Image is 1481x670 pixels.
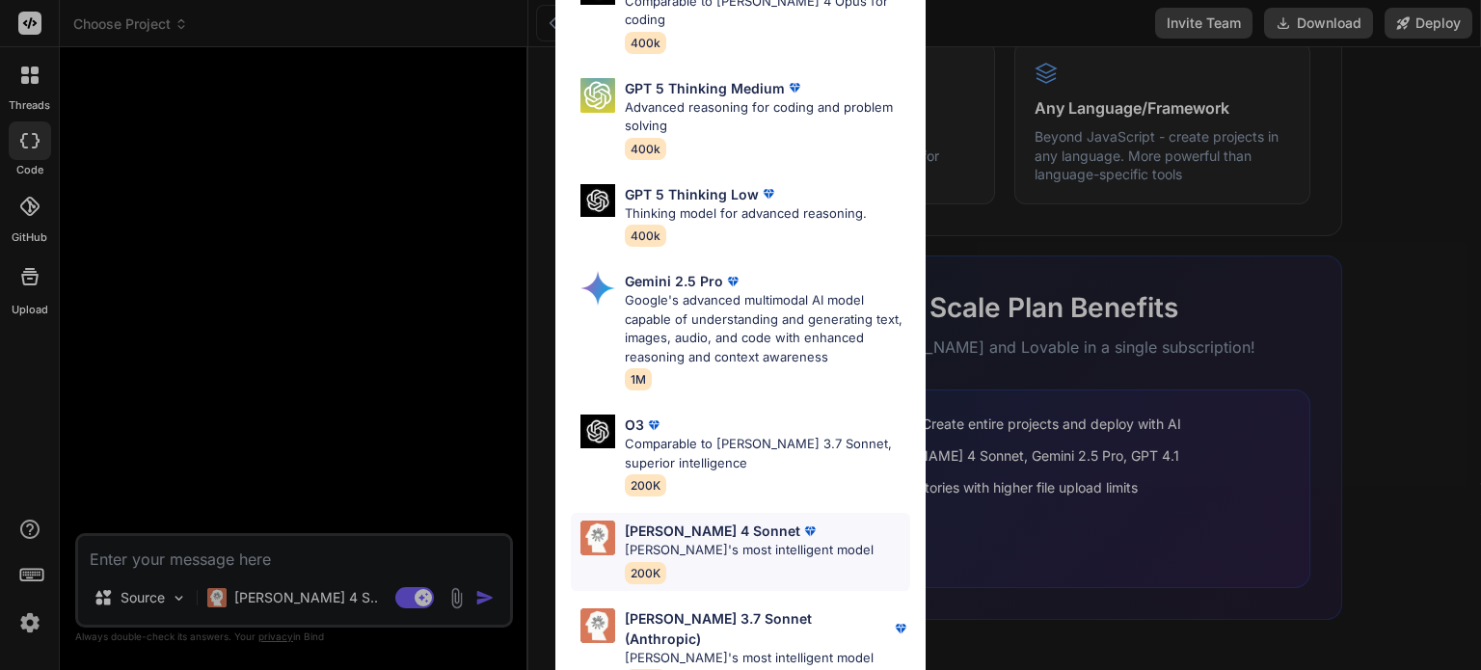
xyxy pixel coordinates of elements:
p: Gemini 2.5 Pro [625,271,723,291]
img: premium [644,415,663,435]
p: [PERSON_NAME] 4 Sonnet [625,521,800,541]
p: GPT 5 Thinking Low [625,184,759,204]
p: [PERSON_NAME]'s most intelligent model [625,649,910,668]
span: 400k [625,32,666,54]
span: 200K [625,474,666,496]
span: 1M [625,368,652,390]
p: GPT 5 Thinking Medium [625,78,785,98]
p: O3 [625,415,644,435]
p: [PERSON_NAME] 3.7 Sonnet (Anthropic) [625,608,891,649]
span: 400k [625,225,666,247]
img: premium [785,78,804,97]
img: Pick Models [580,415,615,448]
p: Advanced reasoning for coding and problem solving [625,98,910,136]
p: [PERSON_NAME]'s most intelligent model [625,541,874,560]
p: Google's advanced multimodal AI model capable of understanding and generating text, images, audio... [625,291,910,366]
img: premium [759,184,778,203]
img: Pick Models [580,271,615,306]
img: Pick Models [580,521,615,555]
img: Pick Models [580,184,615,218]
img: Pick Models [580,608,615,643]
span: 200K [625,562,666,584]
p: Comparable to [PERSON_NAME] 3.7 Sonnet, superior intelligence [625,435,910,472]
img: premium [800,522,820,541]
p: Thinking model for advanced reasoning. [625,204,867,224]
span: 400k [625,138,666,160]
img: premium [891,619,910,638]
img: Pick Models [580,78,615,113]
img: premium [723,272,742,291]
